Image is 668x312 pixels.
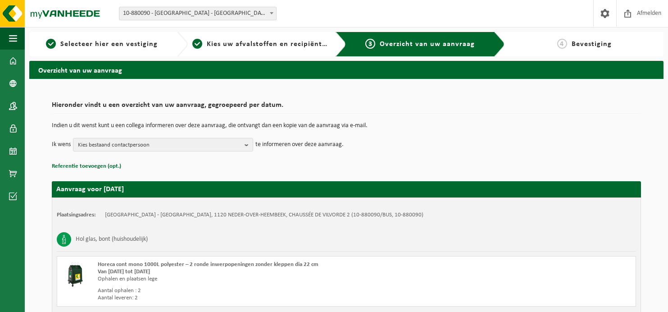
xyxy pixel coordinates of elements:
span: 4 [557,39,567,49]
div: Aantal leveren: 2 [98,294,382,302]
div: Ophalen en plaatsen lege [98,275,382,283]
strong: Plaatsingsadres: [57,212,96,218]
h2: Hieronder vindt u een overzicht van uw aanvraag, gegroepeerd per datum. [52,101,641,114]
a: 2Kies uw afvalstoffen en recipiënten [192,39,328,50]
h3: Hol glas, bont (huishoudelijk) [76,232,148,247]
button: Referentie toevoegen (opt.) [52,161,121,172]
span: Kies uw afvalstoffen en recipiënten [207,41,331,48]
p: Ik wens [52,138,71,151]
img: CR-HR-1C-1000-PES-01.png [62,261,89,288]
span: Overzicht van uw aanvraag [380,41,475,48]
span: Bevestiging [572,41,612,48]
span: Horeca cont mono 1000L polyester – 2 ronde inwerpopeningen zonder kleppen dia 22 cm [98,262,318,267]
p: Indien u dit wenst kunt u een collega informeren over deze aanvraag, die ontvangt dan een kopie v... [52,123,641,129]
h2: Overzicht van uw aanvraag [29,61,663,78]
span: 10-880090 - PORT DE BRUXELLES - QUAI DE HEEMBEEK - NEDER-OVER-HEEMBEEK [119,7,277,20]
span: 3 [365,39,375,49]
a: 1Selecteer hier een vestiging [34,39,170,50]
strong: Aanvraag voor [DATE] [56,186,124,193]
span: Selecteer hier een vestiging [60,41,158,48]
span: 10-880090 - PORT DE BRUXELLES - QUAI DE HEEMBEEK - NEDER-OVER-HEEMBEEK [119,7,276,20]
span: Kies bestaand contactpersoon [78,138,241,152]
p: te informeren over deze aanvraag. [255,138,344,151]
div: Aantal ophalen : 2 [98,287,382,294]
td: [GEOGRAPHIC_DATA] - [GEOGRAPHIC_DATA], 1120 NEDER-OVER-HEEMBEEK, CHAUSSÉE DE VILVORDE 2 (10-88009... [105,211,423,219]
button: Kies bestaand contactpersoon [73,138,253,151]
strong: Van [DATE] tot [DATE] [98,269,150,275]
span: 1 [46,39,56,49]
span: 2 [192,39,202,49]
